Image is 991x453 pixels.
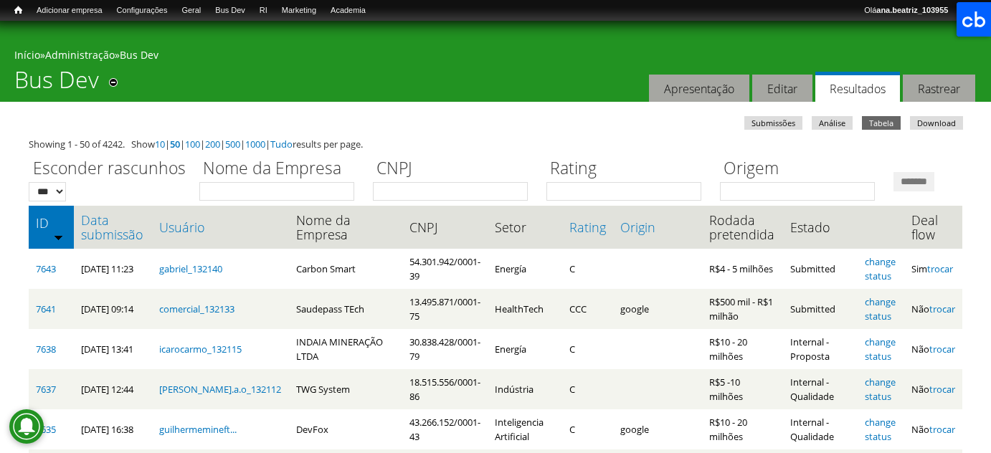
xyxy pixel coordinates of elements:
[402,249,488,289] td: 54.301.942/0001-39
[783,369,858,409] td: Internal - Qualidade
[783,329,858,369] td: Internal - Proposta
[402,369,488,409] td: 18.515.556/0001-86
[702,329,783,369] td: R$10 - 20 milhões
[402,289,488,329] td: 13.495.871/0001-75
[245,138,265,151] a: 1000
[613,409,702,449] td: google
[569,220,606,234] a: Rating
[488,206,561,249] th: Setor
[562,329,613,369] td: C
[205,138,220,151] a: 200
[275,4,323,18] a: Marketing
[702,249,783,289] td: R$4 - 5 milhões
[929,383,955,396] a: trocar
[199,156,364,182] label: Nome da Empresa
[289,289,402,329] td: Saudepass TEch
[289,329,402,369] td: INDAIA MINERAÇÃO LTDA
[270,138,293,151] a: Tudo
[488,329,561,369] td: Energía
[373,156,537,182] label: CNPJ
[955,4,984,18] a: Sair
[402,206,488,249] th: CNPJ
[862,116,901,130] a: Tabela
[14,48,977,66] div: » »
[562,289,613,329] td: CCC
[120,48,158,62] a: Bus Dev
[174,4,208,18] a: Geral
[865,416,896,443] a: change status
[110,4,175,18] a: Configurações
[289,249,402,289] td: Carbon Smart
[289,206,402,249] th: Nome da Empresa
[29,137,962,151] div: Showing 1 - 50 of 4242. Show | | | | | | results per page.
[36,302,56,315] a: 7641
[783,289,858,329] td: Submitted
[620,220,695,234] a: Origin
[649,75,749,102] a: Apresentação
[488,289,561,329] td: HealthTech
[488,409,561,449] td: Inteligencia Artificial
[402,329,488,369] td: 30.838.428/0001-79
[702,409,783,449] td: R$10 - 20 milhões
[783,249,858,289] td: Submitted
[702,206,783,249] th: Rodada pretendida
[904,329,962,369] td: Não
[159,343,242,356] a: icarocarmo_132115
[927,262,953,275] a: trocar
[904,369,962,409] td: Não
[929,423,955,436] a: trocar
[929,302,955,315] a: trocar
[613,289,702,329] td: google
[289,369,402,409] td: TWG System
[36,343,56,356] a: 7638
[562,409,613,449] td: C
[546,156,711,182] label: Rating
[159,423,237,436] a: guilhermemineft...
[903,75,975,102] a: Rastrear
[744,116,802,130] a: Submissões
[159,262,222,275] a: gabriel_132140
[14,66,99,102] h1: Bus Dev
[323,4,373,18] a: Academia
[74,329,151,369] td: [DATE] 13:41
[74,289,151,329] td: [DATE] 09:14
[720,156,884,182] label: Origem
[36,216,67,230] a: ID
[185,138,200,151] a: 100
[815,72,900,102] a: Resultados
[7,4,29,17] a: Início
[29,156,190,182] label: Esconder rascunhos
[904,289,962,329] td: Não
[225,138,240,151] a: 500
[783,409,858,449] td: Internal - Qualidade
[929,343,955,356] a: trocar
[865,255,896,282] a: change status
[904,206,962,249] th: Deal flow
[402,409,488,449] td: 43.266.152/0001-43
[14,48,40,62] a: Início
[74,369,151,409] td: [DATE] 12:44
[865,376,896,403] a: change status
[876,6,948,14] strong: ana.beatriz_103955
[752,75,812,102] a: Editar
[488,369,561,409] td: Indústria
[170,138,180,151] a: 50
[562,249,613,289] td: C
[74,409,151,449] td: [DATE] 16:38
[45,48,115,62] a: Administração
[488,249,561,289] td: Energía
[36,423,56,436] a: 7635
[159,220,282,234] a: Usuário
[29,4,110,18] a: Adicionar empresa
[36,262,56,275] a: 7643
[81,213,144,242] a: Data submissão
[857,4,955,18] a: Oláana.beatriz_103955
[36,383,56,396] a: 7637
[702,289,783,329] td: R$500 mil - R$1 milhão
[14,5,22,15] span: Início
[74,249,151,289] td: [DATE] 11:23
[865,295,896,323] a: change status
[910,116,963,130] a: Download
[812,116,853,130] a: Análise
[159,383,281,396] a: [PERSON_NAME].a.o_132112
